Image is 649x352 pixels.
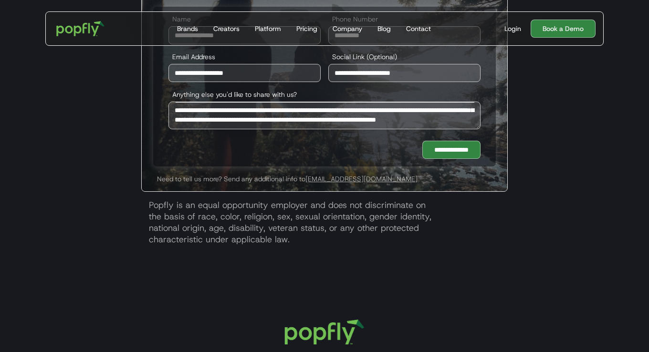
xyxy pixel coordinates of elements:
a: Login [501,24,525,33]
div: Blog [377,24,391,33]
div: Need to tell us more? Send any additional info to [142,174,507,184]
a: Pricing [293,12,321,45]
div: Brands [177,24,198,33]
a: Contact [402,12,435,45]
a: [EMAIL_ADDRESS][DOMAIN_NAME] [305,175,418,183]
a: home [50,14,111,43]
div: Creators [213,24,240,33]
a: Brands [173,12,202,45]
label: Anything else you'd like to share with us? [168,90,481,99]
a: Platform [251,12,285,45]
label: Email Address [168,52,321,62]
a: Blog [374,12,395,45]
div: Contact [406,24,431,33]
div: Pricing [296,24,317,33]
div: Login [504,24,521,33]
form: Director of Influence Application [153,7,496,166]
p: Popfly is an equal opportunity employer and does not discriminate on the basis of race, color, re... [141,192,508,245]
div: Platform [255,24,281,33]
div: Company [333,24,362,33]
a: Creators [209,12,243,45]
label: Social Link (Optional) [328,52,481,62]
a: Book a Demo [531,20,596,38]
a: Company [329,12,366,45]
